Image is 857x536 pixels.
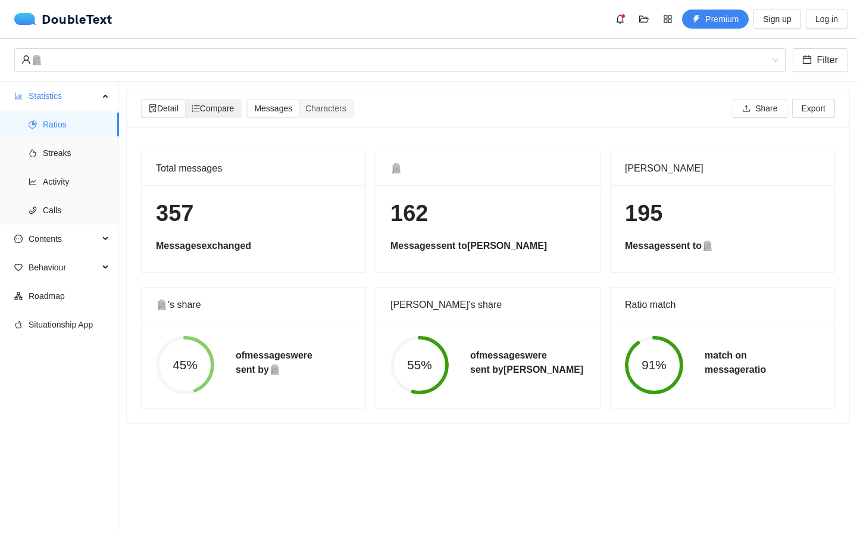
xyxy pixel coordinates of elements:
span: Compare [192,104,234,113]
h1: 162 [390,200,586,228]
button: appstore [658,10,677,29]
span: apartment [14,292,23,300]
span: Share [755,102,777,115]
span: Contents [29,227,99,251]
span: pie-chart [29,120,37,129]
h5: Messages sent to 🪦 [625,239,820,253]
div: [PERSON_NAME] [625,151,820,185]
span: bar-chart [14,92,23,100]
h5: of messages were sent by 🪦 [236,348,312,377]
div: Ratio match [625,288,820,322]
span: calendar [802,55,812,66]
span: upload [742,104,750,114]
span: heart [14,263,23,272]
h1: 195 [625,200,820,228]
span: 55% [390,359,449,372]
button: bell [611,10,630,29]
h5: match on message ratio [705,348,766,377]
button: Export [792,99,835,118]
button: thunderboltPremium [682,10,749,29]
span: Roadmap [29,284,110,308]
div: 🪦's share [156,288,351,322]
button: Sign up [753,10,800,29]
button: calendarFilter [793,48,847,72]
span: Filter [817,52,838,67]
span: Streaks [43,141,110,165]
span: Messages [254,104,292,113]
span: file-search [149,104,157,113]
span: Situationship App [29,313,110,336]
button: Log in [806,10,847,29]
div: 🪦 [390,151,586,185]
span: Premium [705,13,739,26]
span: 91% [625,359,683,372]
div: Total messages [156,151,351,185]
div: [PERSON_NAME]'s share [390,288,586,322]
img: logo [14,13,42,25]
span: Detail [149,104,179,113]
span: user [21,55,31,64]
span: 🪦 [21,49,778,71]
h5: Messages exchanged [156,239,351,253]
span: Activity [43,170,110,194]
span: phone [29,206,37,214]
button: uploadShare [733,99,787,118]
span: Sign up [763,13,791,26]
button: folder-open [634,10,653,29]
span: 45% [156,359,214,372]
span: ordered-list [192,104,200,113]
div: DoubleText [14,13,112,25]
span: appstore [659,14,677,24]
h5: Messages sent to [PERSON_NAME] [390,239,586,253]
div: 🪦 [21,49,768,71]
span: Ratios [43,113,110,136]
span: Calls [43,198,110,222]
h5: of messages were sent by [PERSON_NAME] [470,348,583,377]
span: apple [14,320,23,329]
span: folder-open [635,14,653,24]
span: thunderbolt [692,15,700,24]
span: line-chart [29,177,37,186]
span: Export [802,102,825,115]
span: Behaviour [29,255,99,279]
span: message [14,235,23,243]
span: Log in [815,13,838,26]
span: Characters [305,104,346,113]
span: fire [29,149,37,157]
span: bell [611,14,629,24]
h1: 357 [156,200,351,228]
a: logoDoubleText [14,13,112,25]
span: Statistics [29,84,99,108]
